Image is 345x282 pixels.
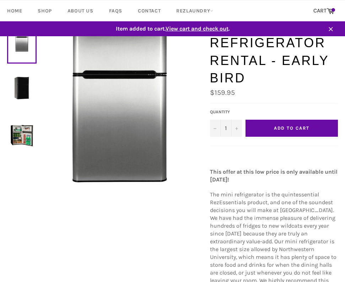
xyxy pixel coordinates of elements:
span: $159.95 [210,88,235,97]
img: Mini Refrigerator Rental - Early Bird [11,124,33,147]
a: Shop [31,0,59,21]
a: RezLaundry [169,0,220,21]
span: Add to Cart [274,125,309,131]
label: Quantity [210,109,242,115]
h1: Mini Refrigerator Rental - Early Bird [210,17,338,87]
img: Mini Refrigerator Rental - Early Bird [37,17,203,183]
a: About Us [60,0,101,21]
a: FAQs [102,0,129,21]
button: Add to Cart [246,120,338,137]
a: Contact [131,0,168,21]
button: Increase quantity [231,120,242,137]
a: CART [310,4,338,18]
strong: This offer at this low price is only available until [DATE]! [210,168,338,183]
span: View cart and check out [166,25,228,32]
button: Decrease quantity [210,120,221,137]
img: Mini Refrigerator Rental - Early Bird [11,77,33,99]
